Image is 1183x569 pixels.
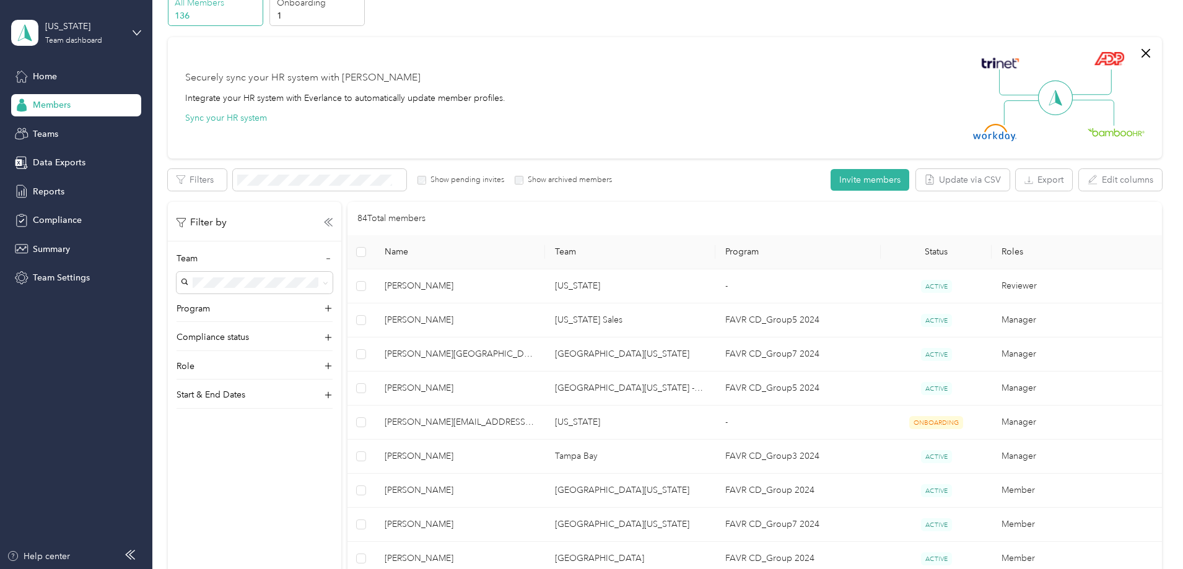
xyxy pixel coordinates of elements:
[177,302,210,315] p: Program
[375,303,545,337] td: Lee H. Mathews
[375,337,545,371] td: Krista M. Ortelt-Pendleton
[921,280,952,293] span: ACTIVE
[1088,128,1145,136] img: BambooHR
[545,440,715,474] td: Tampa Bay
[7,550,70,563] button: Help center
[385,381,535,395] span: [PERSON_NAME]
[385,484,535,497] span: [PERSON_NAME]
[992,303,1162,337] td: Manager
[715,269,881,303] td: -
[992,474,1162,508] td: Member
[426,175,504,186] label: Show pending invites
[715,337,881,371] td: FAVR CD_Group7 2024
[715,303,881,337] td: FAVR CD_Group5 2024
[375,371,545,406] td: Gregory R. Bellamy
[999,69,1042,96] img: Line Left Up
[921,552,952,565] span: ACTIVE
[385,450,535,463] span: [PERSON_NAME]
[385,313,535,327] span: [PERSON_NAME]
[385,415,535,429] span: [PERSON_NAME][EMAIL_ADDRESS][PERSON_NAME][DOMAIN_NAME] (You)
[385,552,535,565] span: [PERSON_NAME]
[545,235,715,269] th: Team
[715,440,881,474] td: FAVR CD_Group3 2024
[545,406,715,440] td: Florida
[375,269,545,303] td: Cameron Riley
[992,235,1162,269] th: Roles
[545,371,715,406] td: South Florida - Bellamy
[992,269,1162,303] td: Reviewer
[185,111,267,124] button: Sync your HR system
[921,348,952,361] span: ACTIVE
[992,406,1162,440] td: Manager
[1079,169,1162,191] button: Edit columns
[545,474,715,508] td: Central Florida
[375,440,545,474] td: Jennifer S. Fiske
[177,331,249,344] p: Compliance status
[992,508,1162,542] td: Member
[1016,169,1072,191] button: Export
[831,169,909,191] button: Invite members
[1003,100,1047,125] img: Line Left Down
[881,406,992,440] td: ONBOARDING
[33,214,82,227] span: Compliance
[715,508,881,542] td: FAVR CD_Group7 2024
[45,20,123,33] div: [US_STATE]
[921,450,952,463] span: ACTIVE
[385,246,535,257] span: Name
[979,54,1022,72] img: Trinet
[33,98,71,111] span: Members
[916,169,1010,191] button: Update via CSV
[33,185,64,198] span: Reports
[545,337,715,371] td: Central Florida
[375,235,545,269] th: Name
[992,337,1162,371] td: Manager
[168,169,227,191] button: Filters
[715,406,881,440] td: -
[1114,500,1183,569] iframe: Everlance-gr Chat Button Frame
[715,235,881,269] th: Program
[1071,100,1114,126] img: Line Right Down
[177,215,227,230] p: Filter by
[33,271,90,284] span: Team Settings
[175,9,259,22] p: 136
[545,303,715,337] td: Florida Sales
[1068,69,1112,95] img: Line Right Up
[909,416,963,429] span: ONBOARDING
[375,406,545,440] td: dave.watson@cavbeer.com (You)
[881,235,991,269] th: Status
[973,124,1016,141] img: Workday
[33,156,85,169] span: Data Exports
[715,474,881,508] td: FAVR CD_Group 2024
[357,212,426,225] p: 84 Total members
[185,71,421,85] div: Securely sync your HR system with [PERSON_NAME]
[185,92,505,105] div: Integrate your HR system with Everlance to automatically update member profiles.
[921,484,952,497] span: ACTIVE
[375,474,545,508] td: Kyle C. Crandall
[1094,51,1124,66] img: ADP
[385,518,535,531] span: [PERSON_NAME]
[33,128,58,141] span: Teams
[921,314,952,327] span: ACTIVE
[177,360,194,373] p: Role
[992,371,1162,406] td: Manager
[177,252,198,265] p: Team
[375,508,545,542] td: Dena A. Jaques
[45,37,102,45] div: Team dashboard
[545,269,715,303] td: Florida
[523,175,612,186] label: Show archived members
[385,347,535,361] span: [PERSON_NAME][GEOGRAPHIC_DATA]
[992,440,1162,474] td: Manager
[177,388,245,401] p: Start & End Dates
[33,70,57,83] span: Home
[715,371,881,406] td: FAVR CD_Group5 2024
[277,9,361,22] p: 1
[921,382,952,395] span: ACTIVE
[921,518,952,531] span: ACTIVE
[545,508,715,542] td: Central Florida
[385,279,535,293] span: [PERSON_NAME]
[33,243,70,256] span: Summary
